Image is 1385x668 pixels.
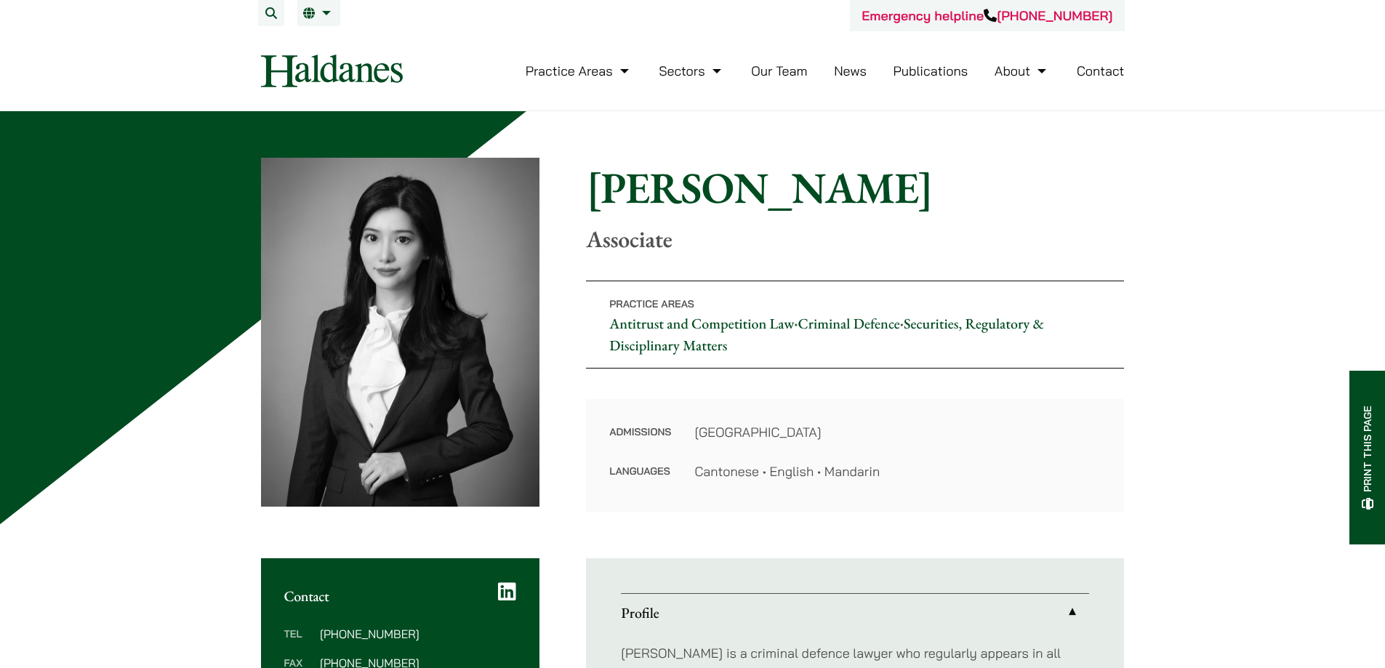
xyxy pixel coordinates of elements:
a: LinkedIn [498,582,516,602]
dt: Admissions [609,422,671,462]
a: Publications [894,63,968,79]
a: Emergency helpline[PHONE_NUMBER] [862,7,1112,24]
span: Practice Areas [609,297,694,310]
a: Antitrust and Competition Law [609,314,794,333]
dd: Cantonese • English • Mandarin [694,462,1101,481]
dt: Tel [284,628,314,657]
a: Sectors [659,63,724,79]
a: Securities, Regulatory & Disciplinary Matters [609,314,1044,355]
a: About [995,63,1050,79]
a: Practice Areas [526,63,633,79]
img: Logo of Haldanes [261,55,403,87]
h2: Contact [284,587,517,605]
p: • • [586,281,1124,369]
a: Profile [621,594,1089,632]
img: Florence Yan photo [261,158,540,507]
dd: [GEOGRAPHIC_DATA] [694,422,1101,442]
dd: [PHONE_NUMBER] [320,628,516,640]
a: Our Team [751,63,807,79]
a: Contact [1077,63,1125,79]
a: EN [303,7,334,19]
h1: [PERSON_NAME] [586,161,1124,214]
p: Associate [586,225,1124,253]
dt: Languages [609,462,671,481]
a: Criminal Defence [798,314,900,333]
a: News [834,63,867,79]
